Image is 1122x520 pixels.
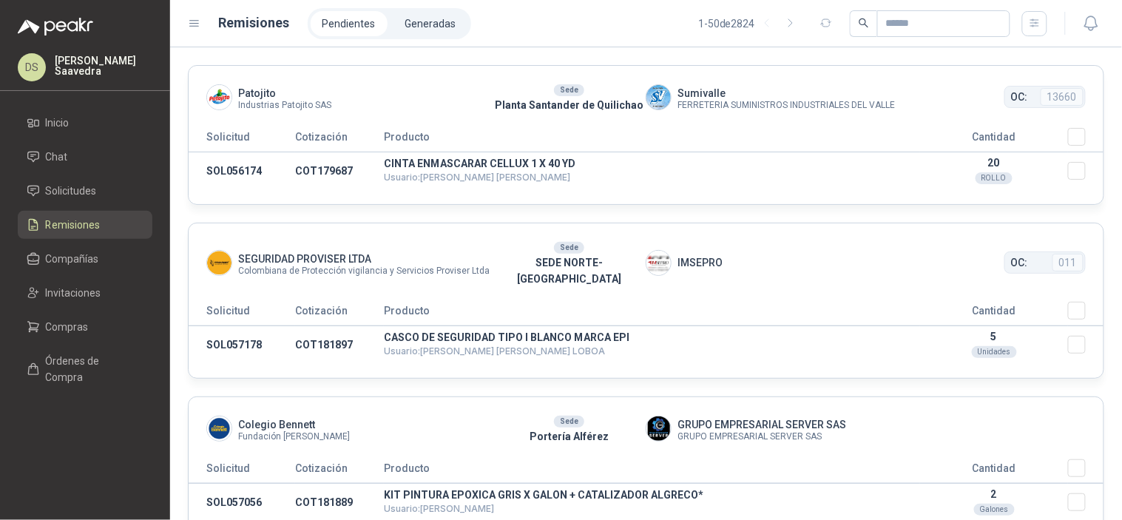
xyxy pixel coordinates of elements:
[46,183,97,199] span: Solicitudes
[189,326,295,364] td: SOL057178
[189,152,295,190] td: SOL056174
[219,13,290,33] h1: Remisiones
[859,18,869,28] span: search
[384,128,920,152] th: Producto
[18,18,93,36] img: Logo peakr
[554,84,584,96] div: Sede
[18,177,152,205] a: Solicitudes
[384,158,920,169] p: CINTA ENMASCARAR CELLUX 1 X 40 YD
[554,242,584,254] div: Sede
[554,416,584,428] div: Sede
[1011,89,1028,105] span: OC:
[920,488,1068,500] p: 2
[295,326,384,364] td: COT181897
[46,353,138,385] span: Órdenes de Compra
[46,115,70,131] span: Inicio
[698,12,802,36] div: 1 - 50 de 2824
[677,433,846,441] span: GRUPO EMPRESARIAL SERVER SAS
[295,459,384,484] th: Cotización
[920,302,1068,326] th: Cantidad
[238,101,331,109] span: Industrias Patojito SAS
[677,101,895,109] span: FERRETERIA SUMINISTROS INDUSTRIALES DEL VALLE
[974,504,1015,516] div: Galones
[1011,254,1028,271] span: OC:
[238,267,490,275] span: Colombiana de Protección vigilancia y Servicios Proviser Ltda
[492,254,646,287] p: SEDE NORTE-[GEOGRAPHIC_DATA]
[18,109,152,137] a: Inicio
[189,128,295,152] th: Solicitud
[677,85,895,101] span: Sumivalle
[238,85,331,101] span: Patojito
[207,251,232,275] img: Company Logo
[384,490,920,500] p: KIT PINTURA EPOXICA GRIS X GALON + CATALIZADOR ALGRECO*
[189,459,295,484] th: Solicitud
[492,97,646,113] p: Planta Santander de Quilichao
[1068,128,1104,152] th: Seleccionar/deseleccionar
[18,245,152,273] a: Compañías
[920,128,1068,152] th: Cantidad
[492,428,646,445] p: Portería Alférez
[238,433,350,441] span: Fundación [PERSON_NAME]
[1068,459,1104,484] th: Seleccionar/deseleccionar
[46,149,68,165] span: Chat
[46,217,101,233] span: Remisiones
[384,172,570,183] span: Usuario: [PERSON_NAME] [PERSON_NAME]
[384,503,494,514] span: Usuario: [PERSON_NAME]
[311,11,388,36] a: Pendientes
[46,251,99,267] span: Compañías
[295,152,384,190] td: COT179687
[384,459,920,484] th: Producto
[295,302,384,326] th: Cotización
[18,143,152,171] a: Chat
[189,302,295,326] th: Solicitud
[207,85,232,109] img: Company Logo
[393,11,468,36] a: Generadas
[1068,302,1104,326] th: Seleccionar/deseleccionar
[18,53,46,81] div: DS
[18,347,152,391] a: Órdenes de Compra
[295,128,384,152] th: Cotización
[384,302,920,326] th: Producto
[1068,152,1104,190] td: Seleccionar/deseleccionar
[972,346,1017,358] div: Unidades
[677,416,846,433] span: GRUPO EMPRESARIAL SERVER SAS
[1052,254,1084,271] span: 011
[976,172,1013,184] div: ROLLO
[207,416,232,441] img: Company Logo
[46,319,89,335] span: Compras
[646,416,671,441] img: Company Logo
[920,331,1068,342] p: 5
[46,285,101,301] span: Invitaciones
[18,211,152,239] a: Remisiones
[646,85,671,109] img: Company Logo
[920,459,1068,484] th: Cantidad
[238,416,350,433] span: Colegio Bennett
[677,254,723,271] span: IMSEPRO
[384,332,920,342] p: CASCO DE SEGURIDAD TIPO I BLANCO MARCA EPI
[1068,326,1104,364] td: Seleccionar/deseleccionar
[384,345,605,357] span: Usuario: [PERSON_NAME] [PERSON_NAME] LOBOA
[18,313,152,341] a: Compras
[1041,88,1084,106] span: 13660
[646,251,671,275] img: Company Logo
[55,55,152,76] p: [PERSON_NAME] Saavedra
[18,279,152,307] a: Invitaciones
[920,157,1068,169] p: 20
[238,251,490,267] span: SEGURIDAD PROVISER LTDA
